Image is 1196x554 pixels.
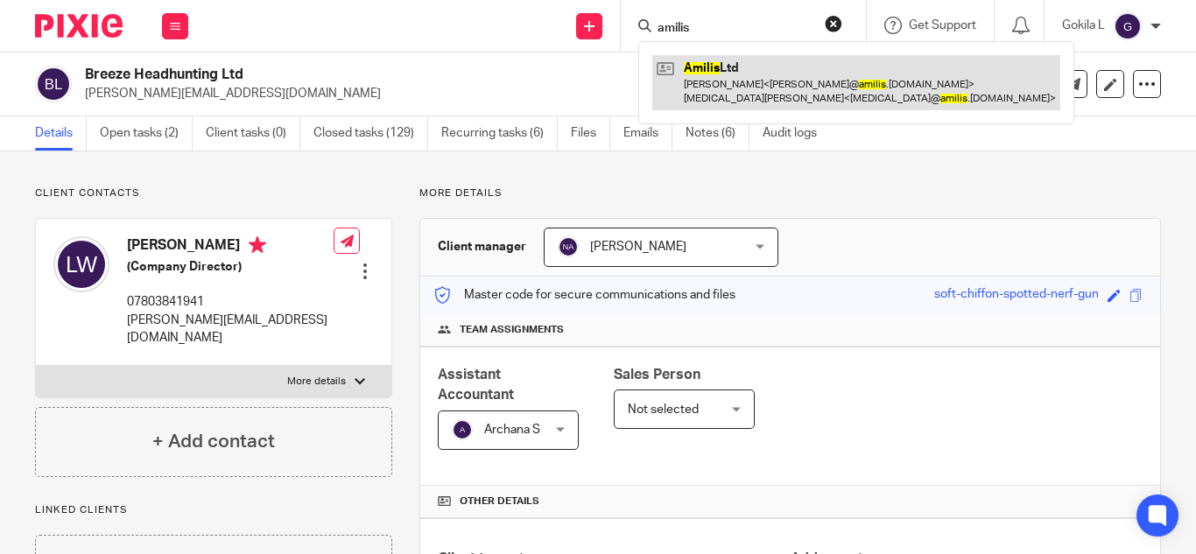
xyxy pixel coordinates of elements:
[763,116,830,151] a: Audit logs
[1114,12,1142,40] img: svg%3E
[100,116,193,151] a: Open tasks (2)
[614,368,700,382] span: Sales Person
[825,15,842,32] button: Clear
[623,116,672,151] a: Emails
[628,403,699,416] span: Not selected
[460,323,564,337] span: Team assignments
[85,66,756,84] h2: Breeze Headhunting Ltd
[287,375,346,389] p: More details
[35,116,87,151] a: Details
[35,186,392,200] p: Client contacts
[438,238,526,256] h3: Client manager
[590,241,686,253] span: [PERSON_NAME]
[571,116,610,151] a: Files
[438,368,514,402] span: Assistant Accountant
[1062,17,1105,34] p: Gokila L
[127,236,334,258] h4: [PERSON_NAME]
[433,286,735,304] p: Master code for secure communications and files
[909,19,976,32] span: Get Support
[686,116,749,151] a: Notes (6)
[53,236,109,292] img: svg%3E
[127,312,334,347] p: [PERSON_NAME][EMAIL_ADDRESS][DOMAIN_NAME]
[484,424,540,436] span: Archana S
[35,14,123,38] img: Pixie
[558,236,579,257] img: svg%3E
[460,494,539,508] span: Other details
[452,419,473,440] img: svg%3E
[419,186,1161,200] p: More details
[127,293,334,311] p: 07803841941
[85,85,923,102] p: [PERSON_NAME][EMAIL_ADDRESS][DOMAIN_NAME]
[934,285,1099,305] div: soft-chiffon-spotted-nerf-gun
[152,428,275,455] h4: + Add contact
[656,21,813,37] input: Search
[35,503,392,517] p: Linked clients
[249,236,266,254] i: Primary
[127,258,334,276] h5: (Company Director)
[441,116,558,151] a: Recurring tasks (6)
[313,116,428,151] a: Closed tasks (129)
[206,116,300,151] a: Client tasks (0)
[35,66,72,102] img: svg%3E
